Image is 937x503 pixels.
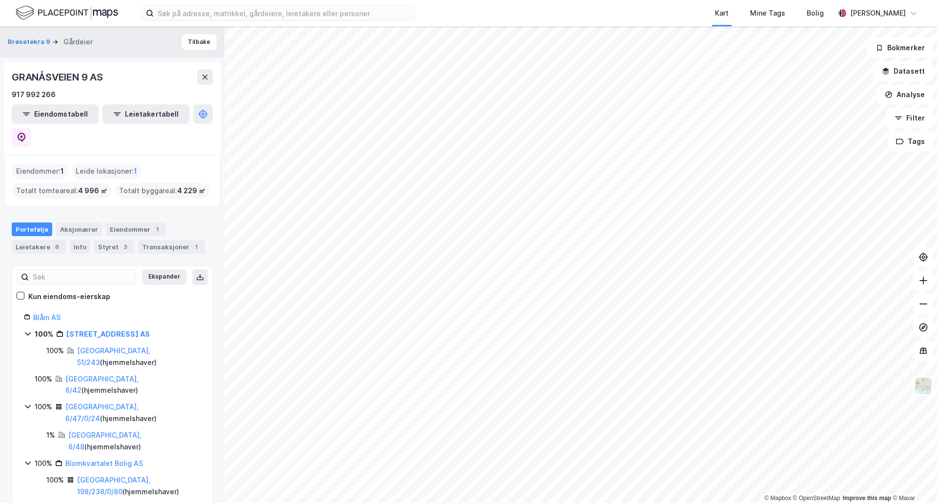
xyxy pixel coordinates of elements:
[65,373,201,397] div: ( hjemmelshaver )
[78,185,107,197] span: 4 996 ㎡
[65,402,139,423] a: [GEOGRAPHIC_DATA], 6/47/0/24
[138,240,205,254] div: Transaksjoner
[46,474,64,486] div: 100%
[63,36,93,48] div: Gårdeier
[68,431,142,451] a: [GEOGRAPHIC_DATA], 6/48
[888,456,937,503] div: Kontrollprogram for chat
[77,345,201,368] div: ( hjemmelshaver )
[61,165,64,177] span: 1
[191,242,201,252] div: 1
[12,89,56,101] div: 917 992 266
[65,401,201,424] div: ( hjemmelshaver )
[16,4,118,21] img: logo.f888ab2527a4732fd821a326f86c7f29.svg
[121,242,130,252] div: 3
[8,37,52,47] button: Brøsetekra 9
[56,222,102,236] div: Aksjonærer
[52,242,62,252] div: 6
[807,7,824,19] div: Bolig
[182,34,217,50] button: Tilbake
[12,183,111,199] div: Totalt tomteareal :
[102,104,189,124] button: Leietakertabell
[35,328,53,340] div: 100%
[134,165,137,177] span: 1
[152,224,162,234] div: 1
[72,163,141,179] div: Leide lokasjoner :
[12,163,68,179] div: Eiendommer :
[70,240,90,254] div: Info
[874,61,933,81] button: Datasett
[750,7,785,19] div: Mine Tags
[35,373,52,385] div: 100%
[35,401,52,413] div: 100%
[77,346,150,366] a: [GEOGRAPHIC_DATA], 51/243
[867,38,933,58] button: Bokmerker
[77,476,150,496] a: [GEOGRAPHIC_DATA], 198/238/0/80
[715,7,729,19] div: Kart
[914,377,933,395] img: Z
[888,456,937,503] iframe: Chat Widget
[886,108,933,128] button: Filter
[12,69,105,85] div: GRANÅSVEIEN 9 AS
[65,375,139,395] a: [GEOGRAPHIC_DATA], 6/42
[77,474,201,498] div: ( hjemmelshaver )
[46,429,55,441] div: 1%
[154,6,414,20] input: Søk på adresse, matrikkel, gårdeiere, leietakere eller personer
[33,313,61,322] a: Blåin AS
[12,240,66,254] div: Leietakere
[793,495,840,502] a: OpenStreetMap
[12,222,52,236] div: Portefølje
[106,222,166,236] div: Eiendommer
[68,429,201,453] div: ( hjemmelshaver )
[764,495,791,502] a: Mapbox
[876,85,933,104] button: Analyse
[94,240,134,254] div: Styret
[12,104,99,124] button: Eiendomstabell
[29,270,136,284] input: Søk
[142,269,186,285] button: Ekspander
[28,291,110,302] div: Kun eiendoms-eierskap
[46,345,64,357] div: 100%
[177,185,205,197] span: 4 229 ㎡
[35,458,52,469] div: 100%
[888,132,933,151] button: Tags
[115,183,209,199] div: Totalt byggareal :
[65,459,143,467] a: Blomkvartalet Bolig AS
[843,495,891,502] a: Improve this map
[850,7,906,19] div: [PERSON_NAME]
[66,330,150,338] a: [STREET_ADDRESS] AS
